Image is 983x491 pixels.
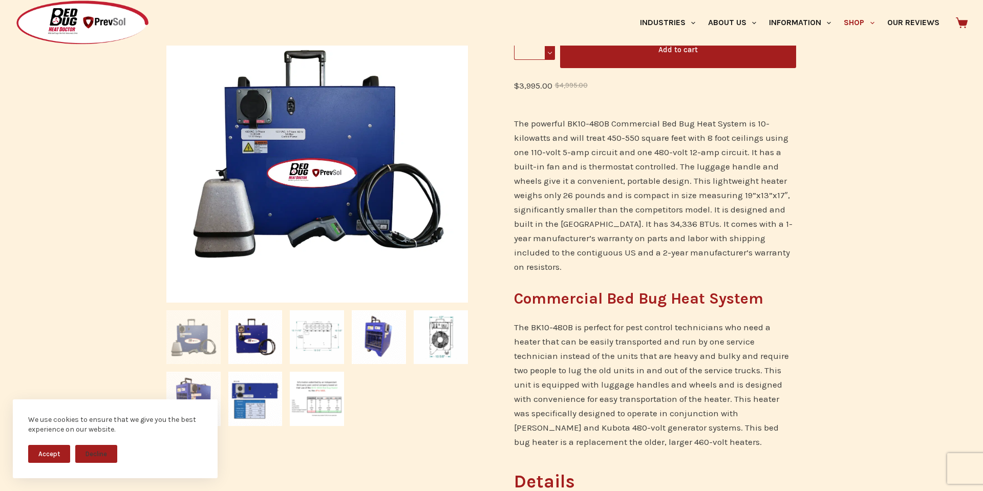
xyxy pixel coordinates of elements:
h3: Commercial Bed Bug Heat System [514,287,796,310]
div: We use cookies to ensure that we give you the best experience on our website. [28,415,202,435]
p: The BK10-480B is perfect for pest control technicians who need a heater that can be easily transp... [514,320,796,449]
img: Dimensions of the side of the BK10-480 Heater [414,310,468,365]
span: $ [555,81,560,89]
bdi: 3,995.00 [514,80,552,91]
a: The BK10-480 Heater from Bed Bug Heat Doctor [468,146,770,156]
img: Information submitted by an independent third party pest control company based on their use of th... [290,372,344,426]
span: $ [514,80,519,91]
img: Electrical specifications for the BK10-480 Bed Bug Heater [228,372,283,426]
img: Side view of the BK10-480 Heater [352,310,406,365]
input: Product quantity [514,32,555,60]
p: The powerful BK10-480B Commercial Bed Bug Heat System is 10-kilowatts and will treat 450-550 squa... [514,116,796,274]
img: The BK10-480 Heater from Bed Bug Heat Doctor [468,1,770,303]
button: Add to cart [560,32,796,68]
img: The BK10-480 Heater a replacement for older, larger 480 heaters [166,372,221,426]
img: The BK10-480 Commercial Bed Bug Heater for heat treatments with 480-volt power [166,310,221,365]
img: Dimensions of the BK10-480 Bed Bug Heater [290,310,344,365]
button: Decline [75,445,117,463]
button: Open LiveChat chat widget [8,4,39,35]
img: The BK10-480 Heater from Bed Bug Heat Doctor [228,310,283,365]
bdi: 4,995.00 [555,81,588,89]
h2: Details [514,473,796,490]
button: Accept [28,445,70,463]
